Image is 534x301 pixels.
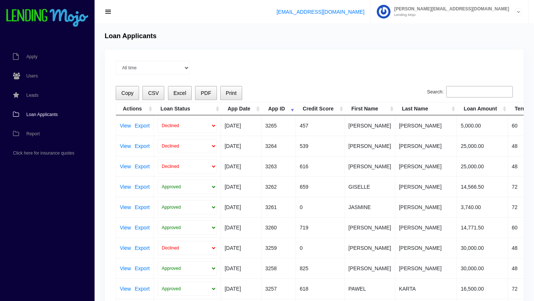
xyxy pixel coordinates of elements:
[135,205,149,210] a: Export
[135,184,149,189] a: Export
[120,205,131,210] a: View
[168,86,192,100] button: Excel
[457,136,508,156] td: 25,000.00
[26,93,39,97] span: Leads
[120,143,131,149] a: View
[427,86,513,98] label: Search:
[121,90,133,96] span: Copy
[296,176,345,197] td: 659
[6,9,89,27] img: logo-small.png
[135,123,149,128] a: Export
[221,156,261,176] td: [DATE]
[377,5,390,19] img: Profile image
[120,225,131,230] a: View
[345,278,395,299] td: PAWEL
[296,156,345,176] td: 616
[296,115,345,136] td: 457
[345,156,395,176] td: [PERSON_NAME]
[221,176,261,197] td: [DATE]
[120,184,131,189] a: View
[221,238,261,258] td: [DATE]
[296,197,345,217] td: 0
[395,217,457,238] td: [PERSON_NAME]
[116,102,154,115] th: Actions: activate to sort column ascending
[345,217,395,238] td: [PERSON_NAME]
[135,164,149,169] a: Export
[345,258,395,278] td: [PERSON_NAME]
[142,86,164,100] button: CSV
[135,143,149,149] a: Export
[195,86,217,100] button: PDF
[26,54,37,59] span: Apply
[261,102,296,115] th: App ID: activate to sort column ascending
[296,278,345,299] td: 618
[135,225,149,230] a: Export
[135,266,149,271] a: Export
[395,136,457,156] td: [PERSON_NAME]
[345,176,395,197] td: GISELLE
[395,278,457,299] td: KARTA
[395,258,457,278] td: [PERSON_NAME]
[457,217,508,238] td: 14,771.50
[148,90,159,96] span: CSV
[345,238,395,258] td: [PERSON_NAME]
[395,102,457,115] th: Last Name: activate to sort column ascending
[221,136,261,156] td: [DATE]
[277,9,365,15] a: [EMAIL_ADDRESS][DOMAIN_NAME]
[116,86,139,100] button: Copy
[457,278,508,299] td: 16,500.00
[135,286,149,291] a: Export
[26,74,38,78] span: Users
[221,115,261,136] td: [DATE]
[220,86,242,100] button: Print
[120,286,131,291] a: View
[345,197,395,217] td: JASMINE
[261,176,296,197] td: 3262
[395,156,457,176] td: [PERSON_NAME]
[296,238,345,258] td: 0
[457,115,508,136] td: 5,000.00
[345,115,395,136] td: [PERSON_NAME]
[261,197,296,217] td: 3261
[201,90,211,96] span: PDF
[105,32,156,40] h4: Loan Applicants
[395,115,457,136] td: [PERSON_NAME]
[261,115,296,136] td: 3265
[261,217,296,238] td: 3260
[296,258,345,278] td: 825
[261,238,296,258] td: 3259
[457,176,508,197] td: 14,566.50
[345,136,395,156] td: [PERSON_NAME]
[296,102,345,115] th: Credit Score: activate to sort column ascending
[261,156,296,176] td: 3263
[261,258,296,278] td: 3258
[120,164,131,169] a: View
[221,278,261,299] td: [DATE]
[457,197,508,217] td: 3,740.00
[446,86,513,98] input: Search:
[457,238,508,258] td: 30,000.00
[120,245,131,251] a: View
[395,197,457,217] td: [PERSON_NAME]
[221,197,261,217] td: [DATE]
[174,90,186,96] span: Excel
[457,156,508,176] td: 25,000.00
[221,217,261,238] td: [DATE]
[135,245,149,251] a: Export
[457,102,508,115] th: Loan Amount: activate to sort column ascending
[261,136,296,156] td: 3264
[395,176,457,197] td: [PERSON_NAME]
[221,258,261,278] td: [DATE]
[13,151,74,155] span: Click here for insurance quotes
[345,102,395,115] th: First Name: activate to sort column ascending
[154,102,221,115] th: Loan Status: activate to sort column ascending
[261,278,296,299] td: 3257
[26,132,40,136] span: Report
[226,90,237,96] span: Print
[26,112,58,117] span: Loan Applicants
[296,217,345,238] td: 719
[390,7,509,11] span: [PERSON_NAME][EMAIL_ADDRESS][DOMAIN_NAME]
[395,238,457,258] td: [PERSON_NAME]
[296,136,345,156] td: 539
[221,102,261,115] th: App Date: activate to sort column ascending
